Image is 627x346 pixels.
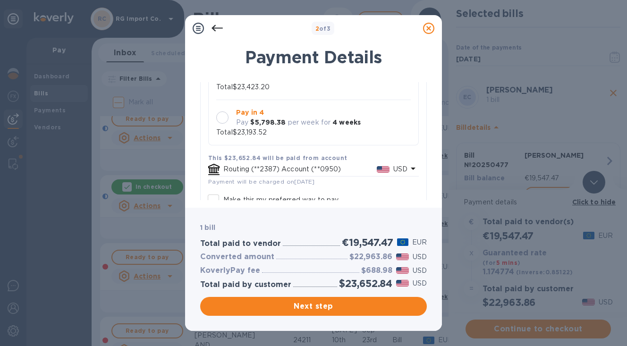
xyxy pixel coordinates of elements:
[200,253,274,262] h3: Converted amount
[200,224,215,231] b: 1 bill
[396,253,409,260] img: USD
[396,280,409,287] img: USD
[200,47,427,67] h1: Payment Details
[250,118,286,126] b: $5,798.38
[332,118,361,126] b: 4 weeks
[200,239,281,248] h3: Total paid to vendor
[349,253,392,262] h3: $22,963.86
[223,164,377,174] p: Routing (**2387) Account (**0950)
[216,82,270,92] p: Total $23,423.20
[208,301,419,312] span: Next step
[393,164,407,174] p: USD
[342,236,393,248] h2: €19,547.47
[288,118,331,127] p: per week for
[236,118,248,127] p: Pay
[412,237,427,247] p: EUR
[315,25,319,32] span: 2
[216,127,267,137] p: Total $23,193.52
[200,280,291,289] h3: Total paid by customer
[361,266,392,275] h3: $688.98
[413,252,427,262] p: USD
[208,154,347,161] b: This $23,652.84 will be paid from account
[377,166,390,173] img: USD
[339,278,392,289] h2: $23,652.84
[396,267,409,274] img: USD
[208,178,315,185] span: Payment will be charged on [DATE]
[413,266,427,276] p: USD
[200,266,260,275] h3: KoverlyPay fee
[223,195,339,205] p: Make this my preferred way to pay
[236,109,264,116] b: Pay in 4
[200,297,427,316] button: Next step
[315,25,331,32] b: of 3
[413,278,427,288] p: USD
